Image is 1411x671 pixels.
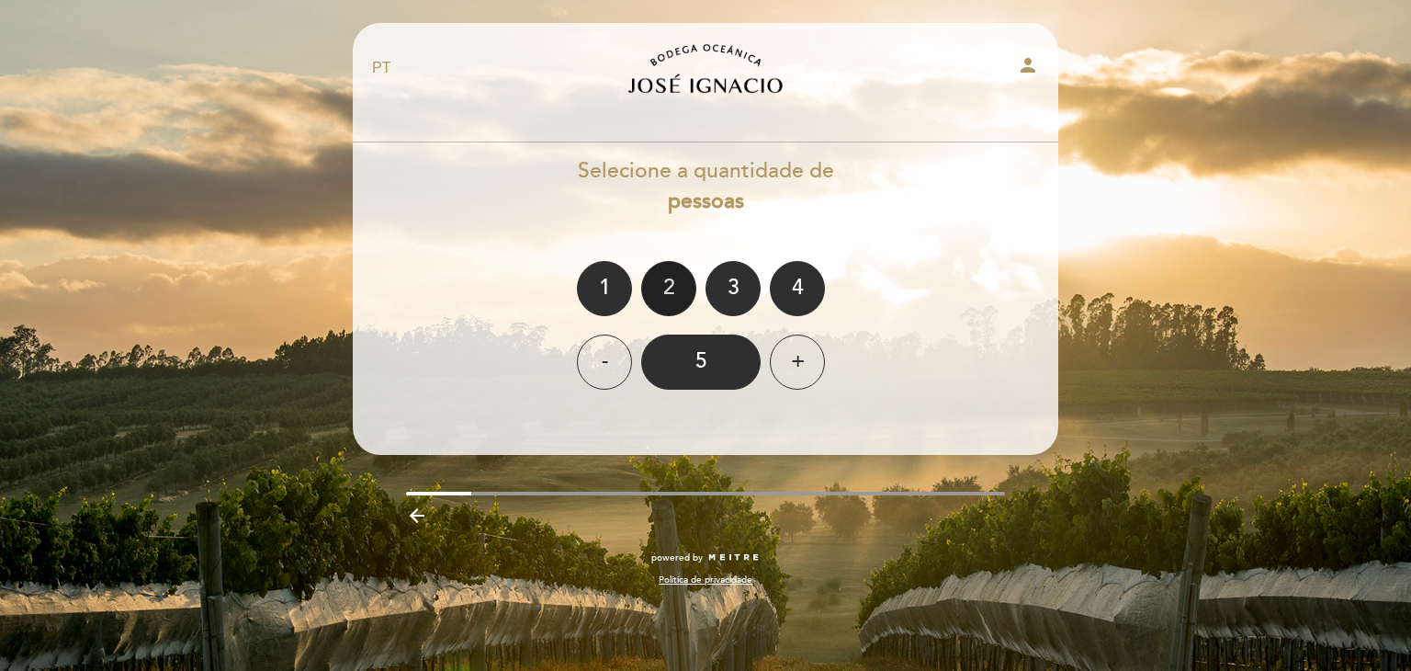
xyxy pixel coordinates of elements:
[1017,54,1039,76] i: person
[577,261,632,316] div: 1
[577,335,632,390] div: -
[705,261,761,316] div: 3
[770,335,825,390] div: +
[651,552,760,564] a: powered by
[659,574,752,586] a: Política de privacidade
[707,553,760,563] img: MEITRE
[770,261,825,316] div: 4
[591,43,820,94] a: Bodega Oceánica [PERSON_NAME]
[668,188,744,214] b: pessoas
[1017,54,1039,83] button: person
[651,552,703,564] span: powered by
[406,505,428,527] i: arrow_backward
[641,261,696,316] div: 2
[641,335,761,390] div: 5
[352,156,1059,217] div: Selecione a quantidade de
